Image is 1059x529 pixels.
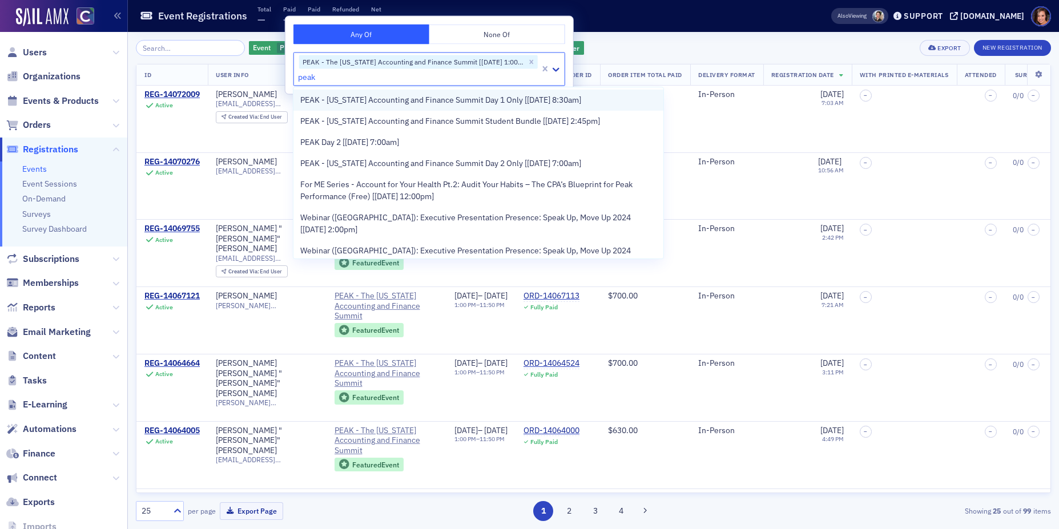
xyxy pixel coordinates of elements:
[454,426,508,436] div: –
[335,358,438,389] a: PEAK - The [US_STATE] Accounting and Finance Summit
[818,166,844,174] time: 10:56 AM
[228,113,260,120] span: Created Via :
[6,143,78,156] a: Registrations
[23,253,79,265] span: Subscriptions
[484,492,508,503] span: [DATE]
[6,447,55,460] a: Finance
[216,167,319,175] span: [EMAIL_ADDRESS][DOMAIN_NAME]
[698,157,755,167] div: In-Person
[820,492,844,503] span: [DATE]
[23,143,78,156] span: Registrations
[144,71,151,79] span: ID
[216,90,277,100] div: [PERSON_NAME]
[454,435,476,443] time: 1:00 PM
[300,94,581,106] span: PEAK - [US_STATE] Accounting and Finance Summit Day 1 Only [[DATE] 8:30am]
[530,438,558,446] div: Fully Paid
[1015,71,1040,79] span: Survey
[228,268,260,275] span: Created Via :
[283,13,291,26] span: —
[585,501,605,521] button: 3
[530,371,558,378] div: Fully Paid
[989,361,992,368] span: –
[480,435,505,443] time: 11:50 PM
[454,291,508,301] div: –
[6,423,76,435] a: Automations
[698,426,755,436] div: In-Person
[216,224,319,254] div: [PERSON_NAME] "[PERSON_NAME]" [PERSON_NAME]
[144,426,200,436] div: REG-14064005
[6,374,47,387] a: Tasks
[335,291,438,321] span: PEAK - The Colorado Accounting and Finance Summit
[860,71,949,79] span: With Printed E-Materials
[1013,158,1024,167] span: 0 / 0
[23,301,55,314] span: Reports
[454,358,478,368] span: [DATE]
[1013,91,1024,100] span: 0 / 0
[822,368,844,376] time: 3:11 PM
[864,92,867,99] span: –
[822,301,844,309] time: 7:21 AM
[335,291,438,321] a: PEAK - The [US_STATE] Accounting and Finance Summit
[22,164,47,174] a: Events
[22,224,87,234] a: Survey Dashboard
[974,42,1051,52] a: New Registration
[300,212,656,236] span: Webinar ([GEOGRAPHIC_DATA]): Executive Presentation Presence: Speak Up, Move Up 2024 [[DATE] 2:00pm]
[335,358,438,389] span: PEAK - The Colorado Accounting and Finance Summit
[155,438,173,445] div: Active
[864,227,867,233] span: –
[1032,159,1035,166] span: –
[608,71,682,79] span: Order Item Total Paid
[974,40,1051,56] button: New Registration
[754,506,1051,516] div: Showing out of items
[6,350,56,362] a: Content
[216,291,277,301] a: [PERSON_NAME]
[16,8,69,26] img: SailAMX
[76,7,94,25] img: SailAMX
[23,326,91,338] span: Email Marketing
[484,358,508,368] span: [DATE]
[144,358,200,369] a: REG-14064664
[216,254,319,263] span: [EMAIL_ADDRESS][DOMAIN_NAME]
[253,43,271,52] span: Event
[6,46,47,59] a: Users
[144,157,200,167] a: REG-14070276
[822,99,844,107] time: 7:03 AM
[155,236,173,244] div: Active
[1031,6,1051,26] span: Profile
[335,390,404,405] div: Featured Event
[6,326,91,338] a: Email Marketing
[864,361,867,368] span: –
[300,158,581,169] span: PEAK - [US_STATE] Accounting and Finance Summit Day 2 Only [[DATE] 7:00am]
[6,119,51,131] a: Orders
[989,159,992,166] span: –
[144,90,200,100] div: REG-14072009
[220,502,283,520] button: Export Page
[1032,428,1035,435] span: –
[155,102,173,109] div: Active
[698,71,755,79] span: Delivery Format
[818,156,841,167] span: [DATE]
[1032,361,1035,368] span: –
[904,11,943,21] div: Support
[524,426,579,436] a: ORD-14064000
[6,496,55,508] a: Exports
[1013,427,1024,436] span: 0 / 0
[144,224,200,234] a: REG-14069755
[771,71,834,79] span: Registration Date
[454,358,508,369] div: –
[989,294,992,301] span: –
[611,501,631,521] button: 4
[524,291,579,301] a: ORD-14067113
[335,426,438,456] a: PEAK - The [US_STATE] Accounting and Finance Summit
[454,435,508,443] div: –
[22,193,66,204] a: On-Demand
[216,111,288,123] div: Created Via: End User
[155,169,173,176] div: Active
[158,9,247,23] h1: Event Registrations
[698,291,755,301] div: In-Person
[960,11,1024,21] div: [DOMAIN_NAME]
[144,291,200,301] a: REG-14067121
[142,505,167,517] div: 25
